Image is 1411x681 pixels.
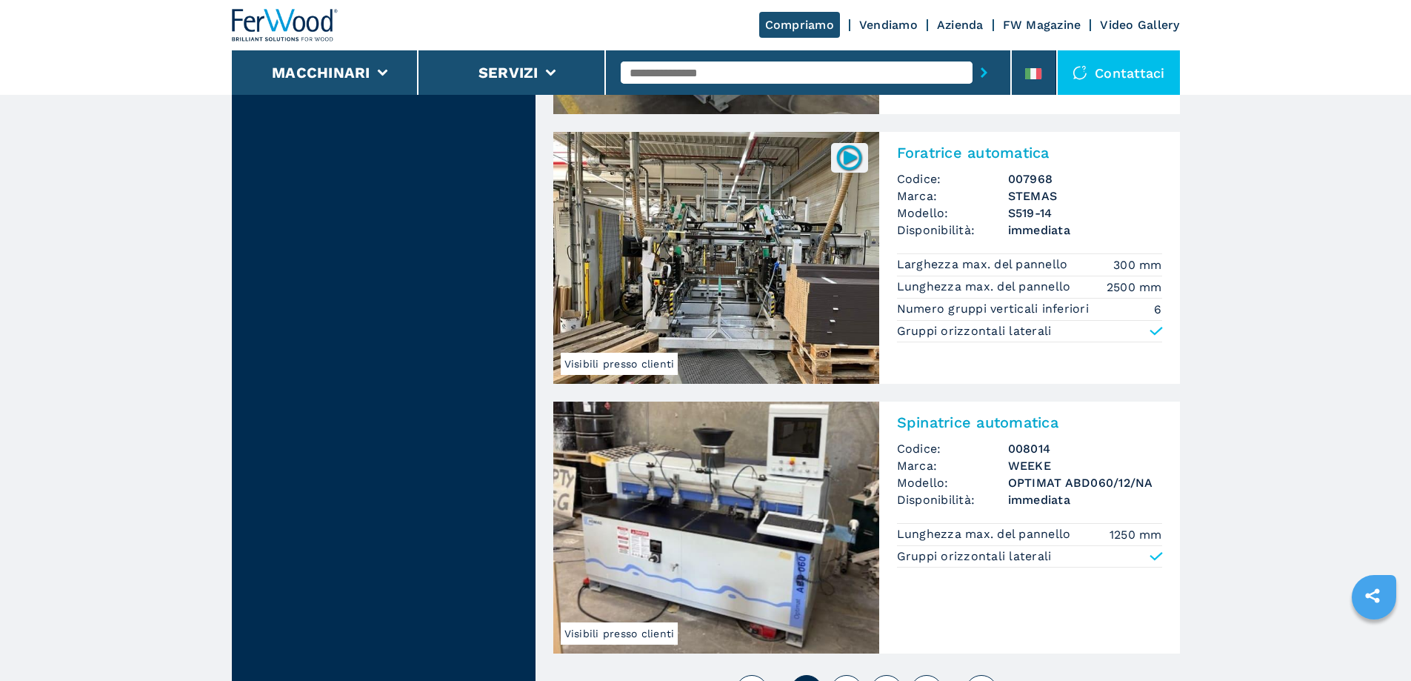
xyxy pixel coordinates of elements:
span: Codice: [897,440,1008,457]
span: immediata [1008,491,1162,508]
span: Modello: [897,205,1008,222]
div: Contattaci [1058,50,1180,95]
a: Spinatrice automatica WEEKE OPTIMAT ABD060/12/NAVisibili presso clientiSpinatrice automaticaCodic... [553,402,1180,654]
h3: S519-14 [1008,205,1162,222]
p: Lunghezza max. del pannello [897,526,1075,542]
p: Gruppi orizzontali laterali [897,323,1052,339]
h3: 008014 [1008,440,1162,457]
p: Gruppi orizzontali laterali [897,548,1052,565]
em: 300 mm [1113,256,1162,273]
a: FW Magazine [1003,18,1081,32]
span: Visibili presso clienti [561,353,678,375]
iframe: Chat [1348,614,1400,670]
img: 007968 [835,143,864,172]
button: submit-button [973,56,995,90]
img: Spinatrice automatica WEEKE OPTIMAT ABD060/12/NA [553,402,879,654]
span: Codice: [897,170,1008,187]
button: Macchinari [272,64,370,82]
h2: Spinatrice automatica [897,413,1162,431]
h3: WEEKE [1008,457,1162,474]
span: Disponibilità: [897,222,1008,239]
span: Disponibilità: [897,491,1008,508]
span: Marca: [897,457,1008,474]
a: Video Gallery [1100,18,1179,32]
img: Foratrice automatica STEMAS S519-14 [553,132,879,384]
em: 6 [1154,301,1161,318]
button: Servizi [478,64,538,82]
img: Contattaci [1073,65,1087,80]
a: Compriamo [759,12,840,38]
h3: 007968 [1008,170,1162,187]
p: Lunghezza max. del pannello [897,279,1075,295]
span: Visibili presso clienti [561,622,678,645]
a: Azienda [937,18,984,32]
em: 1250 mm [1110,526,1162,543]
span: immediata [1008,222,1162,239]
h3: OPTIMAT ABD060/12/NA [1008,474,1162,491]
span: Marca: [897,187,1008,205]
em: 2500 mm [1107,279,1162,296]
a: Foratrice automatica STEMAS S519-14Visibili presso clienti007968Foratrice automaticaCodice:007968... [553,132,1180,384]
img: Ferwood [232,9,338,41]
span: Modello: [897,474,1008,491]
p: Numero gruppi verticali inferiori [897,301,1093,317]
h3: STEMAS [1008,187,1162,205]
a: sharethis [1354,577,1391,614]
a: Vendiamo [859,18,918,32]
p: Larghezza max. del pannello [897,256,1072,273]
h2: Foratrice automatica [897,144,1162,162]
